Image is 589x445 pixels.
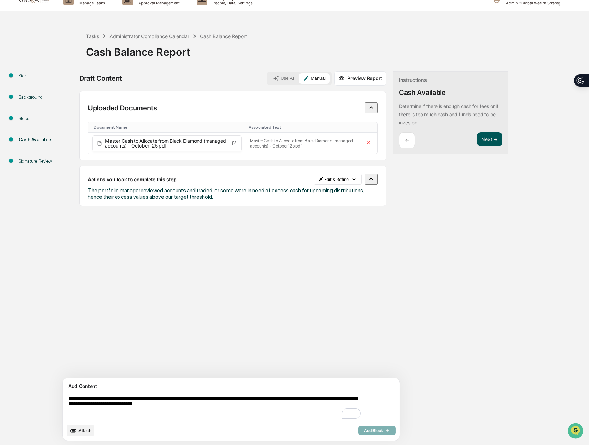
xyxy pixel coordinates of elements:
[4,97,46,109] a: 🔎Data Lookup
[399,103,498,126] p: Determine if there is enough cash for fees or if there is too much cash and funds need to be inve...
[4,84,47,96] a: 🖐️Preclearance
[117,55,125,63] button: Start new chat
[133,1,183,6] p: Approval Management
[14,100,43,107] span: Data Lookup
[67,382,396,390] div: Add Content
[246,133,360,154] td: Master Cash to Allocate from Black Diamond (managed accounts) - October '25.pdf
[74,1,108,6] p: Manage Tasks
[88,104,157,112] p: Uploaded Documents
[79,74,122,83] div: Draft Content
[86,33,99,39] div: Tasks
[19,72,75,79] div: Start
[364,138,373,149] button: Remove file
[207,1,256,6] p: People, Data, Settings
[477,132,502,146] button: Next ➔
[249,125,357,130] div: Toggle SortBy
[67,425,94,436] button: upload document
[19,136,75,143] div: Cash Available
[50,87,55,93] div: 🗄️
[299,73,330,84] button: Manual
[399,77,427,83] div: Instructions
[269,73,298,84] button: Use AI
[19,115,75,122] div: Steps
[567,422,586,441] iframe: Open customer support
[14,87,44,94] span: Preclearance
[23,53,113,59] div: Start new chat
[69,117,83,122] span: Pylon
[78,428,91,433] span: Attach
[105,139,229,148] span: Master Cash to Allocate from Black Diamond (managed accounts) - October '25.pdf
[19,94,75,101] div: Background
[88,176,176,182] p: Actions you took to complete this step
[47,84,88,96] a: 🗄️Attestations
[57,87,85,94] span: Attestations
[7,53,19,65] img: 1746055101610-c473b297-6a78-478c-a979-82029cc54cd1
[334,71,386,86] button: Preview Report
[405,137,409,143] p: ←
[314,174,362,185] button: Edit & Refine
[94,125,243,130] div: Toggle SortBy
[501,1,565,6] p: Admin • Global Wealth Strategies Associates
[65,392,365,423] textarea: To enrich screen reader interactions, please activate Accessibility in Grammarly extension settings
[7,87,12,93] div: 🖐️
[19,158,75,165] div: Signature Review
[49,116,83,122] a: Powered byPylon
[399,88,445,97] div: Cash Available
[109,33,189,39] div: Administrator Compliance Calendar
[88,187,364,200] span: The portfolio manager reviewed accounts and traded, or some were in need of excess cash for upcom...
[200,33,247,39] div: Cash Balance Report
[7,100,12,106] div: 🔎
[7,14,125,25] p: How can we help?
[23,59,90,65] div: We're offline, we'll be back soon
[86,40,586,58] div: Cash Balance Report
